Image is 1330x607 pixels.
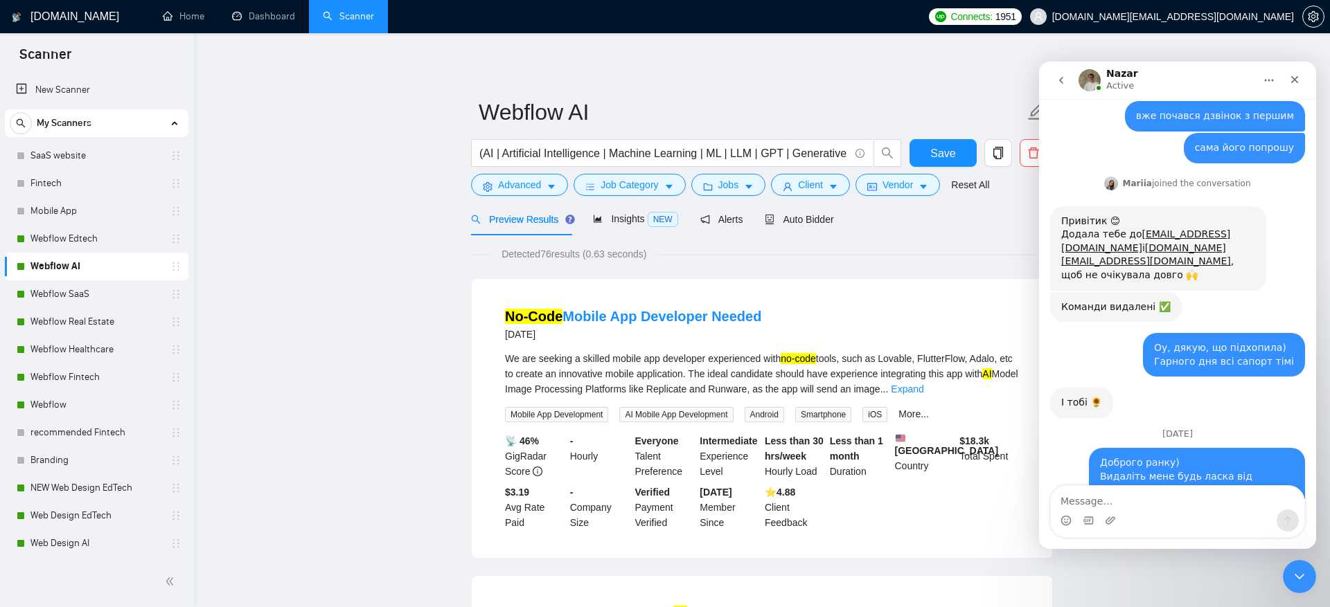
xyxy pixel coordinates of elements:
[718,177,739,192] span: Jobs
[471,214,571,225] span: Preview Results
[170,261,181,272] span: holder
[30,502,162,529] a: Web Design EdTech
[1283,560,1316,593] iframe: To enrich screen reader interactions, please activate Accessibility in Grammarly extension settings
[619,407,733,422] span: AI Mobile App Development
[471,215,481,224] span: search
[697,484,762,530] div: Member Since
[505,487,529,498] b: $3.19
[896,433,905,443] img: 🇺🇸
[574,174,685,196] button: barsJob Categorycaret-down
[170,344,181,355] span: holder
[700,487,731,498] b: [DATE]
[8,44,82,73] span: Scanner
[697,433,762,479] div: Experience Level
[771,174,850,196] button: userClientcaret-down
[170,510,181,521] span: holder
[170,150,181,161] span: holder
[12,6,21,28] img: logo
[163,10,204,22] a: homeHome
[632,433,698,479] div: Talent Preference
[30,446,162,474] a: Branding
[30,142,162,170] a: SaaS website
[762,433,827,479] div: Hourly Load
[567,433,632,479] div: Hourly
[502,484,567,530] div: Avg Rate Paid
[1034,12,1043,21] span: user
[892,433,957,479] div: Country
[570,487,574,498] b: -
[880,383,889,395] span: ...
[30,253,162,280] a: Webflow AI
[700,435,757,446] b: Intermediate
[632,484,698,530] div: Payment Verified
[1039,62,1316,549] iframe: To enrich screen reader interactions, please activate Accessibility in Grammarly extension settings
[985,147,1011,159] span: copy
[238,448,260,470] button: Send a message…
[855,149,864,158] span: info-circle
[883,177,913,192] span: Vendor
[635,487,671,498] b: Verified
[16,76,177,104] a: New Scanner
[505,309,761,324] a: No-CodeMobile App Developer Needed
[12,424,265,448] textarea: Message…
[830,435,883,462] b: Less than 1 month
[783,181,792,192] span: user
[593,214,603,224] span: area-chart
[691,174,766,196] button: folderJobscaret-down
[170,289,181,300] span: holder
[765,215,774,224] span: robot
[798,177,823,192] span: Client
[232,10,295,22] a: dashboardDashboard
[479,145,849,162] input: Search Freelance Jobs...
[505,326,761,343] div: [DATE]
[570,435,574,446] b: -
[170,233,181,244] span: holder
[30,474,162,502] a: NEW Web Design EdTech
[827,433,892,479] div: Duration
[505,351,1019,397] div: We are seeking a skilled mobile app developer experienced with tools, such as Lovable, FlutterFlo...
[765,214,833,225] span: Auto Bidder
[30,225,162,253] a: Webflow Edtech
[744,181,754,192] span: caret-down
[648,212,678,227] span: NEW
[44,453,55,464] button: Gif picker
[498,177,541,192] span: Advanced
[30,529,162,557] a: Web Design AI
[959,435,989,446] b: $ 18.3k
[564,213,576,226] div: Tooltip anchor
[951,177,989,192] a: Reset All
[700,215,710,224] span: notification
[982,368,991,379] mark: AI
[533,466,542,476] span: info-circle
[323,10,374,22] a: searchScanner
[935,11,946,22] img: upwork-logo.png
[502,433,567,479] div: GigRadar Score
[30,308,162,336] a: Webflow Real Estate
[10,118,31,128] span: search
[483,181,493,192] span: setting
[479,95,1025,129] input: Scanner name...
[765,435,824,462] b: Less than 30 hrs/week
[30,391,162,419] a: Webflow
